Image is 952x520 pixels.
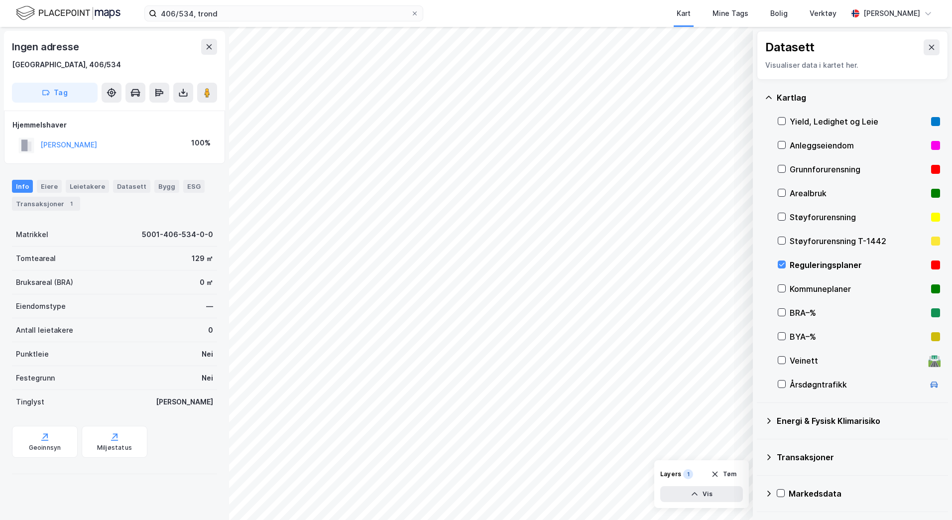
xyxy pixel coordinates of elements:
[790,379,924,390] div: Årsdøgntrafikk
[683,469,693,479] div: 1
[16,276,73,288] div: Bruksareal (BRA)
[37,180,62,193] div: Eiere
[790,283,927,295] div: Kommuneplaner
[12,180,33,193] div: Info
[902,472,952,520] div: Kontrollprogram for chat
[16,4,120,22] img: logo.f888ab2527a4732fd821a326f86c7f29.svg
[705,466,743,482] button: Tøm
[12,119,217,131] div: Hjemmelshaver
[902,472,952,520] iframe: Chat Widget
[12,39,81,55] div: Ingen adresse
[790,331,927,343] div: BYA–%
[206,300,213,312] div: —
[790,139,927,151] div: Anleggseiendom
[154,180,179,193] div: Bygg
[765,39,815,55] div: Datasett
[97,444,132,452] div: Miljøstatus
[16,348,49,360] div: Punktleie
[29,444,61,452] div: Geoinnsyn
[191,137,211,149] div: 100%
[790,355,924,367] div: Veinett
[16,396,44,408] div: Tinglyst
[16,372,55,384] div: Festegrunn
[202,348,213,360] div: Nei
[790,259,927,271] div: Reguleringsplaner
[713,7,748,19] div: Mine Tags
[928,354,941,367] div: 🛣️
[202,372,213,384] div: Nei
[12,83,98,103] button: Tag
[789,488,940,500] div: Markedsdata
[12,59,121,71] div: [GEOGRAPHIC_DATA], 406/534
[770,7,788,19] div: Bolig
[790,211,927,223] div: Støyforurensning
[157,6,411,21] input: Søk på adresse, matrikkel, gårdeiere, leietakere eller personer
[16,253,56,264] div: Tomteareal
[790,116,927,128] div: Yield, Ledighet og Leie
[156,396,213,408] div: [PERSON_NAME]
[790,235,927,247] div: Støyforurensning T-1442
[660,486,743,502] button: Vis
[677,7,691,19] div: Kart
[790,163,927,175] div: Grunnforurensning
[777,92,940,104] div: Kartlag
[790,187,927,199] div: Arealbruk
[66,180,109,193] div: Leietakere
[16,324,73,336] div: Antall leietakere
[863,7,920,19] div: [PERSON_NAME]
[183,180,205,193] div: ESG
[192,253,213,264] div: 129 ㎡
[142,229,213,241] div: 5001-406-534-0-0
[790,307,927,319] div: BRA–%
[660,470,681,478] div: Layers
[12,197,80,211] div: Transaksjoner
[16,300,66,312] div: Eiendomstype
[777,415,940,427] div: Energi & Fysisk Klimarisiko
[765,59,940,71] div: Visualiser data i kartet her.
[16,229,48,241] div: Matrikkel
[208,324,213,336] div: 0
[113,180,150,193] div: Datasett
[200,276,213,288] div: 0 ㎡
[777,451,940,463] div: Transaksjoner
[810,7,836,19] div: Verktøy
[66,199,76,209] div: 1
